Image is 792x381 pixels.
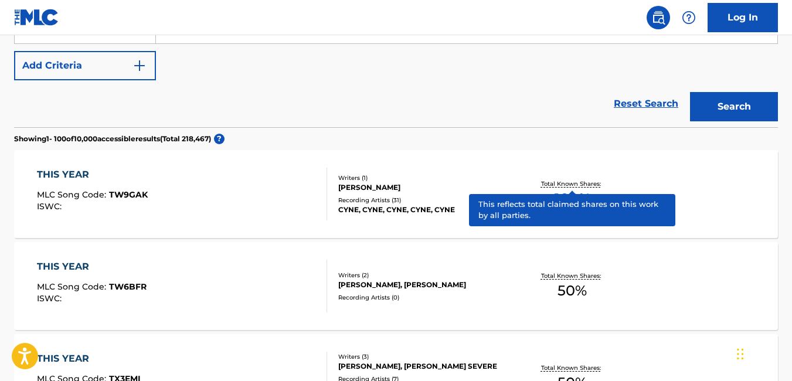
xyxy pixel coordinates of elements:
img: search [651,11,665,25]
div: Drag [737,336,744,372]
div: Writers ( 2 ) [338,271,508,280]
img: MLC Logo [14,9,59,26]
div: [PERSON_NAME], [PERSON_NAME] SEVERE [338,361,508,372]
a: Public Search [647,6,670,29]
div: Help [677,6,701,29]
p: Total Known Shares: [541,271,604,280]
span: 100 % [555,188,590,209]
span: MLC Song Code : [37,189,109,200]
a: THIS YEARMLC Song Code:TW6BFRISWC:Writers (2)[PERSON_NAME], [PERSON_NAME]Recording Artists (0)Tot... [14,242,778,330]
img: help [682,11,696,25]
span: TW9GAK [109,189,148,200]
img: 9d2ae6d4665cec9f34b9.svg [132,59,147,73]
div: CYNE, CYNE, CYNE, CYNE, CYNE [338,205,508,215]
a: Reset Search [608,91,684,117]
p: Total Known Shares: [541,179,604,188]
iframe: Chat Widget [733,325,792,381]
form: Search Form [14,15,778,127]
button: Add Criteria [14,51,156,80]
span: 50 % [558,280,587,301]
a: THIS YEARMLC Song Code:TW9GAKISWC:Writers (1)[PERSON_NAME]Recording Artists (31)CYNE, CYNE, CYNE,... [14,150,778,238]
div: THIS YEAR [37,168,148,182]
span: MLC Song Code : [37,281,109,292]
div: Writers ( 3 ) [338,352,508,361]
div: THIS YEAR [37,260,147,274]
span: ISWC : [37,293,64,304]
p: Total Known Shares: [541,363,604,372]
span: TW6BFR [109,281,147,292]
div: [PERSON_NAME] [338,182,508,193]
div: Recording Artists ( 0 ) [338,293,508,302]
div: [PERSON_NAME], [PERSON_NAME] [338,280,508,290]
div: Writers ( 1 ) [338,174,508,182]
div: THIS YEAR [37,352,141,366]
a: Log In [708,3,778,32]
div: Recording Artists ( 31 ) [338,196,508,205]
span: ? [214,134,225,144]
span: ISWC : [37,201,64,212]
p: Showing 1 - 100 of 10,000 accessible results (Total 218,467 ) [14,134,211,144]
button: Search [690,92,778,121]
